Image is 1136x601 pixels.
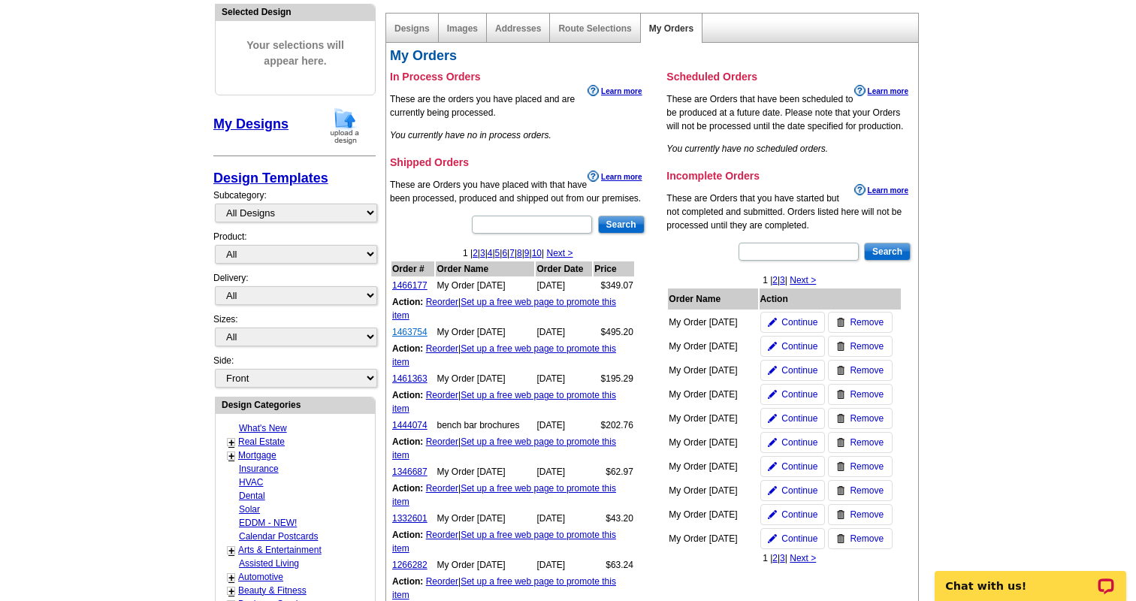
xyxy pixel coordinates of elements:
[669,436,751,449] div: My Order [DATE]
[768,534,777,543] img: pencil-icon.gif
[392,467,428,477] a: 1346687
[760,312,825,333] a: Continue
[781,340,817,353] span: Continue
[325,107,364,145] img: upload-design
[228,450,234,462] a: +
[392,280,428,291] a: 1466177
[390,92,646,119] p: These are the orders you have placed and are currently being processed.
[781,316,817,329] span: Continue
[517,248,522,258] a: 8
[669,412,751,425] div: My Order [DATE]
[594,278,634,293] td: $349.07
[666,273,912,287] div: 1 | | |
[781,388,817,401] span: Continue
[392,530,423,540] b: Action:
[760,456,825,477] a: Continue
[390,130,551,140] em: You currently have no in process orders.
[238,436,285,447] a: Real Estate
[536,418,592,433] td: [DATE]
[426,343,458,354] a: Reorder
[781,460,817,473] span: Continue
[536,511,592,526] td: [DATE]
[780,553,785,563] a: 3
[781,532,817,545] span: Continue
[392,436,616,461] a: Set up a free web page to promote this item
[488,248,493,258] a: 4
[426,576,458,587] a: Reorder
[669,316,751,329] div: My Order [DATE]
[780,275,785,285] a: 3
[213,230,376,271] div: Product:
[772,275,778,285] a: 2
[594,511,634,526] td: $43.20
[781,412,817,425] span: Continue
[836,486,845,495] img: trashcan-icon.gif
[850,460,884,473] span: Remove
[649,23,693,34] a: My Orders
[760,480,825,501] a: Continue
[760,528,825,549] a: Continue
[768,342,777,351] img: pencil-icon.gif
[392,576,423,587] b: Action:
[781,364,817,377] span: Continue
[447,23,478,34] a: Images
[588,171,642,183] a: Learn more
[850,484,884,497] span: Remove
[850,340,884,353] span: Remove
[213,313,376,354] div: Sizes:
[391,388,634,416] td: |
[768,486,777,495] img: pencil-icon.gif
[850,508,884,521] span: Remove
[598,216,645,234] input: Search
[239,477,263,488] a: HVAC
[536,278,592,293] td: [DATE]
[594,418,634,433] td: $202.76
[768,318,777,327] img: pencil-icon.gif
[781,484,817,497] span: Continue
[668,288,758,310] th: Order Name
[768,510,777,519] img: pencil-icon.gif
[238,572,283,582] a: Automotive
[536,557,592,572] td: [DATE]
[426,483,458,494] a: Reorder
[760,432,825,453] a: Continue
[392,530,616,554] a: Set up a free web page to promote this item
[392,327,428,337] a: 1463754
[239,491,265,501] a: Dental
[391,481,634,509] td: |
[546,248,573,258] a: Next >
[238,450,276,461] a: Mortgage
[391,294,634,323] td: |
[594,464,634,479] td: $62.97
[436,557,534,572] td: My Order [DATE]
[239,504,260,515] a: Solar
[426,436,458,447] a: Reorder
[925,554,1136,601] iframe: LiveChat chat widget
[669,484,751,497] div: My Order [DATE]
[768,438,777,447] img: pencil-icon.gif
[228,572,234,584] a: +
[392,483,423,494] b: Action:
[836,438,845,447] img: trashcan-icon.gif
[213,271,376,313] div: Delivery:
[392,343,423,354] b: Action:
[864,243,911,261] input: Search
[836,366,845,375] img: trashcan-icon.gif
[394,23,430,34] a: Designs
[239,464,279,474] a: Insurance
[768,462,777,471] img: pencil-icon.gif
[228,436,234,448] a: +
[669,340,751,353] div: My Order [DATE]
[666,92,912,133] p: These are Orders that have been scheduled to be produced at a future date. Please note that your ...
[436,371,534,386] td: My Order [DATE]
[390,246,646,260] div: 1 | | | | | | | | | |
[392,420,428,430] a: 1444074
[850,412,884,425] span: Remove
[239,558,299,569] a: Assisted Living
[213,354,376,389] div: Side:
[850,532,884,545] span: Remove
[669,388,751,401] div: My Order [DATE]
[239,423,287,433] a: What's New
[509,248,515,258] a: 7
[669,460,751,473] div: My Order [DATE]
